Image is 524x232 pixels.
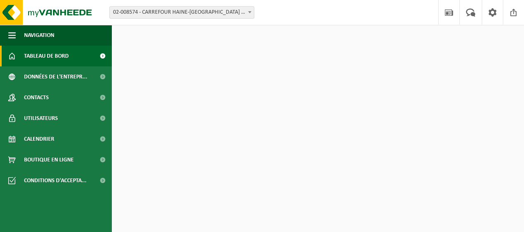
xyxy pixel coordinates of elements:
span: Navigation [24,25,54,46]
span: Conditions d'accepta... [24,170,87,191]
span: 02-008574 - CARREFOUR HAINE-ST-PIERRE 251 - HAINE-SAINT-PIERRE [109,6,254,19]
span: Contacts [24,87,49,108]
span: Données de l'entrepr... [24,66,87,87]
span: Tableau de bord [24,46,69,66]
span: Boutique en ligne [24,149,74,170]
span: 02-008574 - CARREFOUR HAINE-ST-PIERRE 251 - HAINE-SAINT-PIERRE [110,7,254,18]
span: Calendrier [24,129,54,149]
span: Utilisateurs [24,108,58,129]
